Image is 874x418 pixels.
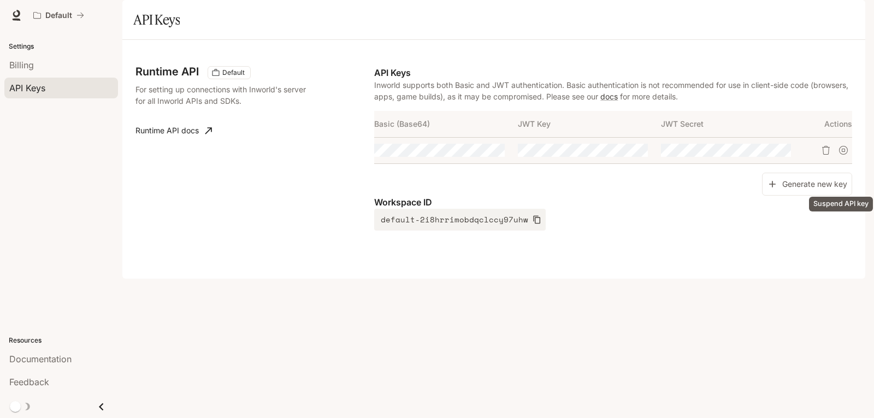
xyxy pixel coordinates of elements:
[600,92,618,101] a: docs
[805,111,852,137] th: Actions
[28,4,89,26] button: All workspaces
[135,66,199,77] h3: Runtime API
[817,142,835,159] button: Delete API key
[208,66,251,79] div: These keys will apply to your current workspace only
[374,66,852,79] p: API Keys
[809,197,873,211] div: Suspend API key
[135,84,308,107] p: For setting up connections with Inworld's server for all Inworld APIs and SDKs.
[374,111,517,137] th: Basic (Base64)
[518,111,661,137] th: JWT Key
[835,142,852,159] button: Suspend API key
[374,196,852,209] p: Workspace ID
[374,79,852,102] p: Inworld supports both Basic and JWT authentication. Basic authentication is not recommended for u...
[762,173,852,196] button: Generate new key
[661,111,804,137] th: JWT Secret
[131,120,216,142] a: Runtime API docs
[133,9,180,31] h1: API Keys
[45,11,72,20] p: Default
[218,68,249,78] span: Default
[374,209,546,231] button: default-2i8hrrimobdqclccy97uhw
